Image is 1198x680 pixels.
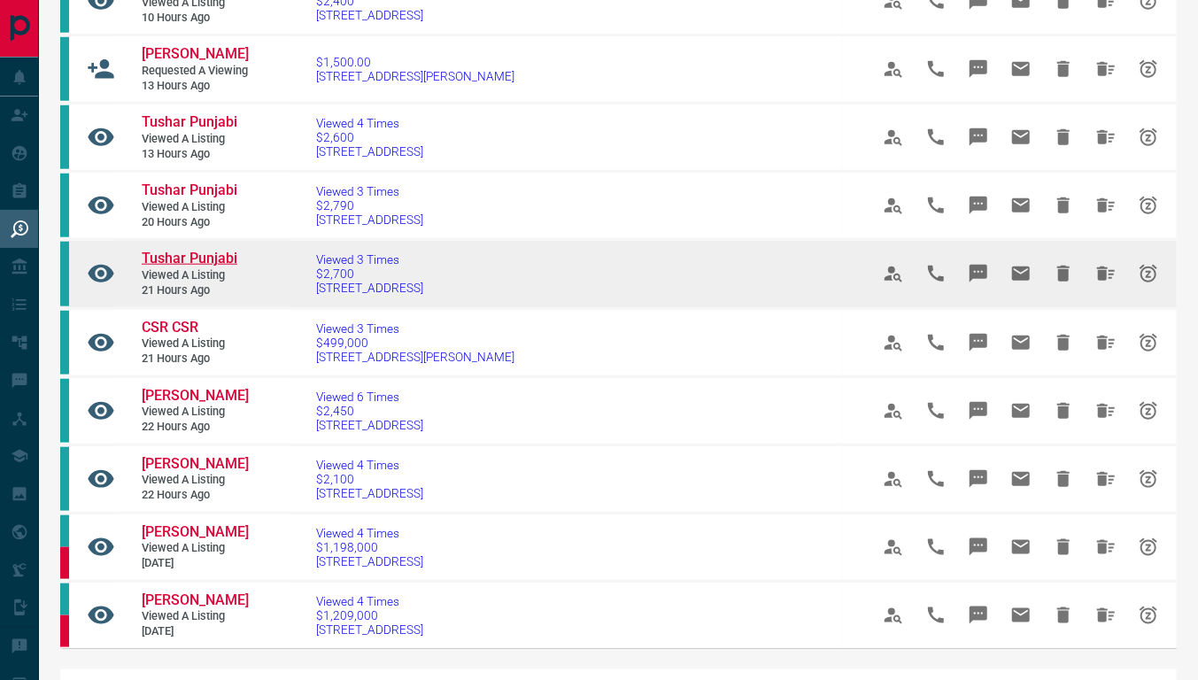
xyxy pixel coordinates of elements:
span: Email [1000,458,1042,500]
a: $1,500.00[STREET_ADDRESS][PERSON_NAME] [316,55,514,83]
span: View Profile [872,184,915,227]
span: Hide [1042,390,1085,432]
span: $1,500.00 [316,55,514,69]
div: property.ca [60,547,69,579]
span: View Profile [872,526,915,568]
span: Hide All from Kit Fong Ng [1085,390,1127,432]
span: Call [915,184,957,227]
a: [PERSON_NAME] [142,591,248,610]
span: Viewed 3 Times [316,252,423,267]
span: View Profile [872,390,915,432]
span: [PERSON_NAME] [142,591,249,608]
span: CSR CSR [142,319,198,336]
span: $1,198,000 [316,540,423,554]
span: [STREET_ADDRESS] [316,281,423,295]
span: Message [957,458,1000,500]
span: Viewed a Listing [142,268,248,283]
div: condos.ca [60,515,69,547]
span: [STREET_ADDRESS] [316,212,423,227]
span: [DATE] [142,624,248,639]
span: Viewed 3 Times [316,321,514,336]
span: Email [1000,594,1042,637]
span: Tushar Punjabi [142,250,237,267]
span: $499,000 [316,336,514,350]
span: Snooze [1127,390,1170,432]
span: Hide [1042,458,1085,500]
a: Viewed 3 Times$2,700[STREET_ADDRESS] [316,252,423,295]
a: Viewed 3 Times$499,000[STREET_ADDRESS][PERSON_NAME] [316,321,514,364]
a: Tushar Punjabi [142,113,248,132]
span: Snooze [1127,458,1170,500]
div: condos.ca [60,583,69,615]
span: Snooze [1127,116,1170,158]
div: condos.ca [60,105,69,169]
a: Viewed 4 Times$1,209,000[STREET_ADDRESS] [316,594,423,637]
div: condos.ca [60,447,69,511]
span: Message [957,116,1000,158]
div: condos.ca [60,174,69,237]
span: [PERSON_NAME] [142,387,249,404]
span: Snooze [1127,526,1170,568]
span: Viewed a Listing [142,200,248,215]
span: View Profile [872,252,915,295]
span: Hide [1042,594,1085,637]
span: Email [1000,321,1042,364]
span: Message [957,526,1000,568]
div: property.ca [60,615,69,647]
a: Viewed 4 Times$2,100[STREET_ADDRESS] [316,458,423,500]
span: Viewed 4 Times [316,458,423,472]
span: Email [1000,390,1042,432]
span: [PERSON_NAME] [142,523,249,540]
span: Call [915,321,957,364]
span: Viewed 4 Times [316,594,423,608]
span: 13 hours ago [142,147,248,162]
span: [PERSON_NAME] [142,45,249,62]
span: [STREET_ADDRESS][PERSON_NAME] [316,69,514,83]
span: View Profile [872,321,915,364]
span: Hide All from J Loia [1085,526,1127,568]
span: $2,100 [316,472,423,486]
span: Message [957,48,1000,90]
span: Email [1000,116,1042,158]
span: Hide [1042,48,1085,90]
span: 21 hours ago [142,283,248,298]
span: Call [915,48,957,90]
span: Email [1000,526,1042,568]
div: condos.ca [60,242,69,305]
span: Message [957,390,1000,432]
span: Tushar Punjabi [142,182,237,198]
span: 13 hours ago [142,79,248,94]
a: Viewed 4 Times$1,198,000[STREET_ADDRESS] [316,526,423,568]
span: Hide All from CSR CSR [1085,321,1127,364]
span: Message [957,184,1000,227]
a: CSR CSR [142,319,248,337]
span: 20 hours ago [142,215,248,230]
span: [STREET_ADDRESS] [316,144,423,158]
div: condos.ca [60,311,69,375]
span: $2,700 [316,267,423,281]
span: Snooze [1127,321,1170,364]
span: Requested a Viewing [142,64,248,79]
a: Tushar Punjabi [142,182,248,200]
span: [DATE] [142,556,248,571]
span: Hide [1042,184,1085,227]
span: Viewed a Listing [142,473,248,488]
span: [STREET_ADDRESS] [316,418,423,432]
span: Call [915,594,957,637]
span: $2,790 [316,198,423,212]
span: [STREET_ADDRESS] [316,486,423,500]
span: Viewed 6 Times [316,390,423,404]
span: Snooze [1127,252,1170,295]
span: Snooze [1127,184,1170,227]
span: Hide [1042,252,1085,295]
span: Call [915,458,957,500]
span: 22 hours ago [142,420,248,435]
span: Viewed 4 Times [316,526,423,540]
a: Viewed 6 Times$2,450[STREET_ADDRESS] [316,390,423,432]
span: Viewed a Listing [142,405,248,420]
span: $1,209,000 [316,608,423,622]
span: 22 hours ago [142,488,248,503]
span: $2,600 [316,130,423,144]
span: Viewed a Listing [142,132,248,147]
span: Viewed 3 Times [316,184,423,198]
